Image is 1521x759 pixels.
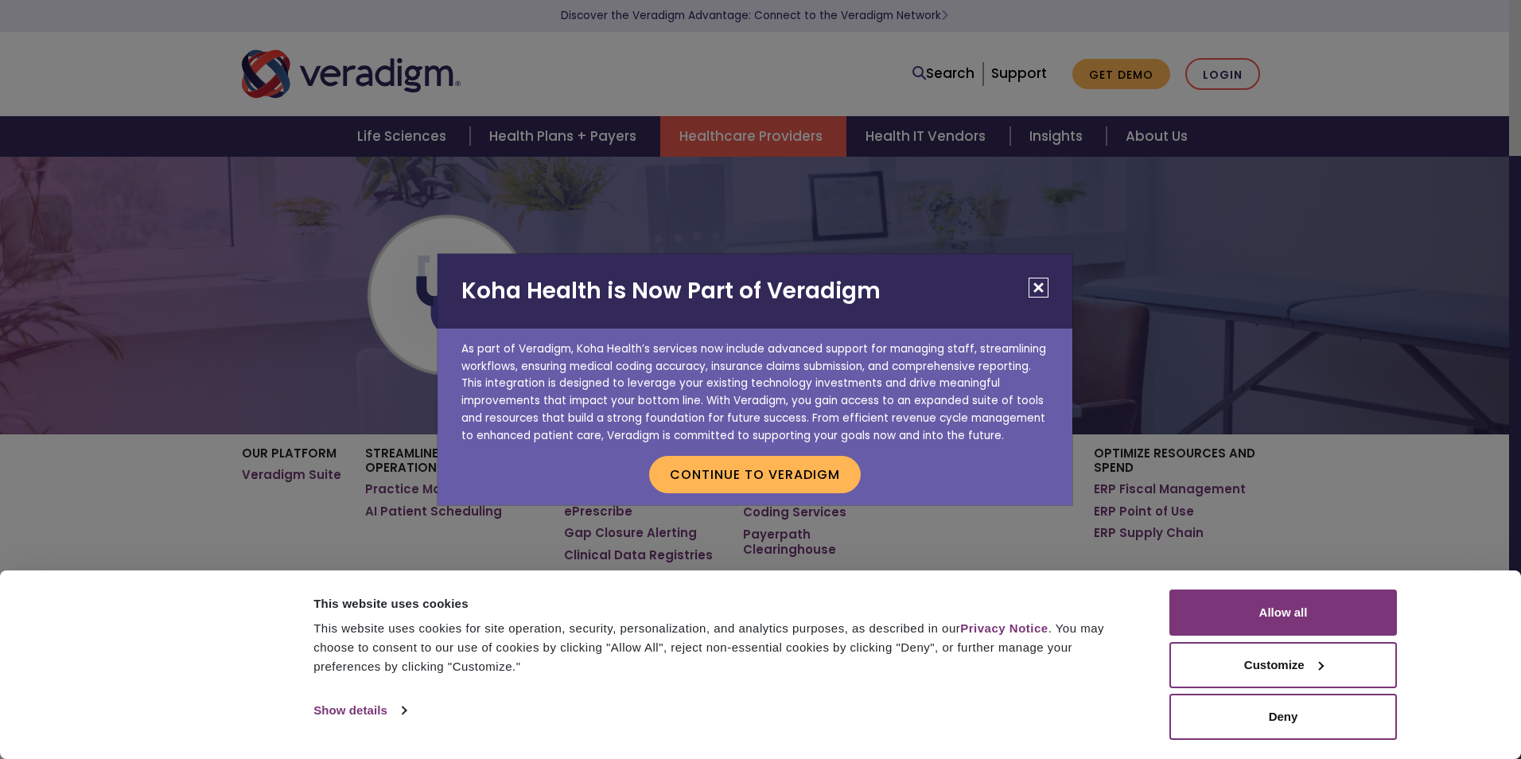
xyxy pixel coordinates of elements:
div: This website uses cookies for site operation, security, personalization, and analytics purposes, ... [313,619,1134,676]
button: Deny [1169,694,1397,740]
h2: Koha Health is Now Part of Veradigm [438,254,1072,329]
button: Close [1029,278,1048,298]
a: Privacy Notice [960,621,1048,635]
p: As part of Veradigm, Koha Health’s services now include advanced support for managing staff, stre... [438,329,1072,445]
button: Customize [1169,642,1397,688]
button: Allow all [1169,590,1397,636]
button: Continue to Veradigm [649,456,861,492]
a: Show details [313,699,406,722]
div: This website uses cookies [313,594,1134,613]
